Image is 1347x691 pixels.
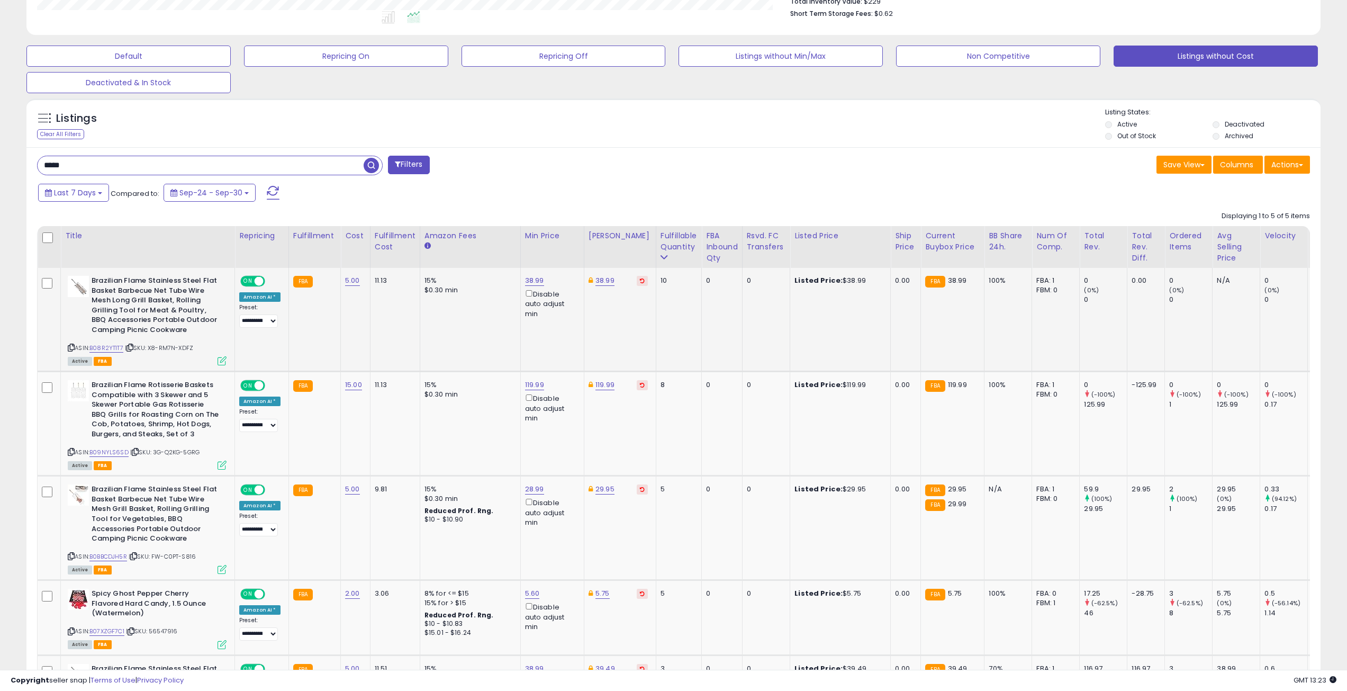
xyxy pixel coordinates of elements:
small: FBA [293,484,313,496]
a: 5.00 [345,484,360,495]
a: B08R2YT1T7 [89,344,123,353]
strong: Copyright [11,675,49,685]
div: Ordered Items [1169,230,1208,253]
small: (0%) [1169,286,1184,294]
div: 29.95 [1217,484,1260,494]
b: Brazilian Flame Stainless Steel Flat Basket Barbecue Net Tube Wire Mesh Grill Basket, Rolling Gri... [92,484,220,546]
label: Deactivated [1225,120,1264,129]
div: Disable auto adjust min [525,288,576,319]
div: 15% [424,484,512,494]
div: 3 [1169,589,1212,598]
div: 59.9 [1084,484,1127,494]
div: 0.17 [1264,504,1307,514]
div: 0.00 [895,276,912,285]
div: 46 [1084,608,1127,618]
div: 29.95 [1132,484,1156,494]
span: | SKU: X8-RM7N-XDFZ [125,344,193,352]
button: Filters [388,156,429,174]
div: 0 [1264,276,1307,285]
div: 0 [706,589,734,598]
small: FBA [925,499,945,511]
a: B09NYLS6SD [89,448,129,457]
div: ASIN: [68,380,227,469]
button: Repricing Off [462,46,666,67]
small: (100%) [1091,495,1113,503]
div: ASIN: [68,484,227,573]
div: 1 [1169,400,1212,409]
div: seller snap | | [11,676,184,686]
div: 0 [1217,380,1260,390]
div: N/A [1217,276,1252,285]
div: Ship Price [895,230,916,253]
div: Amazon AI * [239,605,281,615]
div: FBA: 1 [1036,276,1071,285]
div: 0 [1084,276,1127,285]
b: Brazilian Flame Rotisserie Baskets Compatible with 3 Skewer and 5 Skewer Portable Gas Rotisserie ... [92,380,220,442]
span: All listings currently available for purchase on Amazon [68,566,92,575]
span: Sep-24 - Sep-30 [179,187,242,198]
a: Privacy Policy [137,675,184,685]
div: 125.99 [1084,400,1127,409]
b: Listed Price: [794,588,843,598]
h5: Listings [56,111,97,126]
small: Amazon Fees. [424,241,431,251]
b: Listed Price: [794,484,843,494]
div: $0.30 min [424,390,512,399]
div: Current Buybox Price [925,230,980,253]
span: 29.95 [948,484,967,494]
span: FBA [94,357,112,366]
button: Repricing On [244,46,448,67]
img: 41+neM31CFL._SL40_.jpg [68,276,89,297]
a: 38.99 [595,275,614,286]
div: 8 [661,380,693,390]
div: 0 [1084,295,1127,304]
div: 0.00 [895,589,912,598]
div: 0 [1264,380,1307,390]
small: (-62.5%) [1177,599,1203,607]
a: 5.00 [345,275,360,286]
div: FBA inbound Qty [706,230,738,264]
div: -28.75 [1132,589,1156,598]
div: Total Rev. [1084,230,1123,253]
div: $0.30 min [424,494,512,504]
span: ON [241,381,255,390]
div: 100% [989,589,1024,598]
small: (-56.14%) [1272,599,1300,607]
div: Amazon Fees [424,230,516,241]
div: 0 [747,276,782,285]
div: 0 [1169,380,1212,390]
div: Title [65,230,230,241]
small: FBA [293,589,313,600]
div: Avg Selling Price [1217,230,1255,264]
div: 0.5 [1264,589,1307,598]
div: 100% [989,380,1024,390]
button: Deactivated & In Stock [26,72,231,93]
b: Listed Price: [794,380,843,390]
div: 11.13 [375,276,412,285]
div: 8% for <= $15 [424,589,512,598]
span: 5.75 [948,588,962,598]
div: 10 [661,276,693,285]
div: Clear All Filters [37,129,84,139]
div: FBA: 0 [1036,589,1071,598]
div: Repricing [239,230,284,241]
span: FBA [94,640,112,649]
label: Out of Stock [1117,131,1156,140]
div: Listed Price [794,230,886,241]
span: | SKU: FW-C0PT-S816 [129,552,196,561]
button: Sep-24 - Sep-30 [164,184,256,202]
div: 17.25 [1084,589,1127,598]
div: [PERSON_NAME] [589,230,652,241]
div: FBM: 1 [1036,598,1071,608]
div: Preset: [239,513,281,536]
div: 2 [1169,484,1212,494]
b: Spicy Ghost Pepper Cherry Flavored Hard Candy, 1.5 Ounce (Watermelon) [92,589,220,621]
span: OFF [264,486,281,495]
div: Fulfillable Quantity [661,230,697,253]
div: 100% [989,276,1024,285]
div: Amazon AI * [239,292,281,302]
div: 125.99 [1217,400,1260,409]
div: Cost [345,230,366,241]
b: Reduced Prof. Rng. [424,506,494,515]
span: | SKU: 56547916 [126,627,178,635]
